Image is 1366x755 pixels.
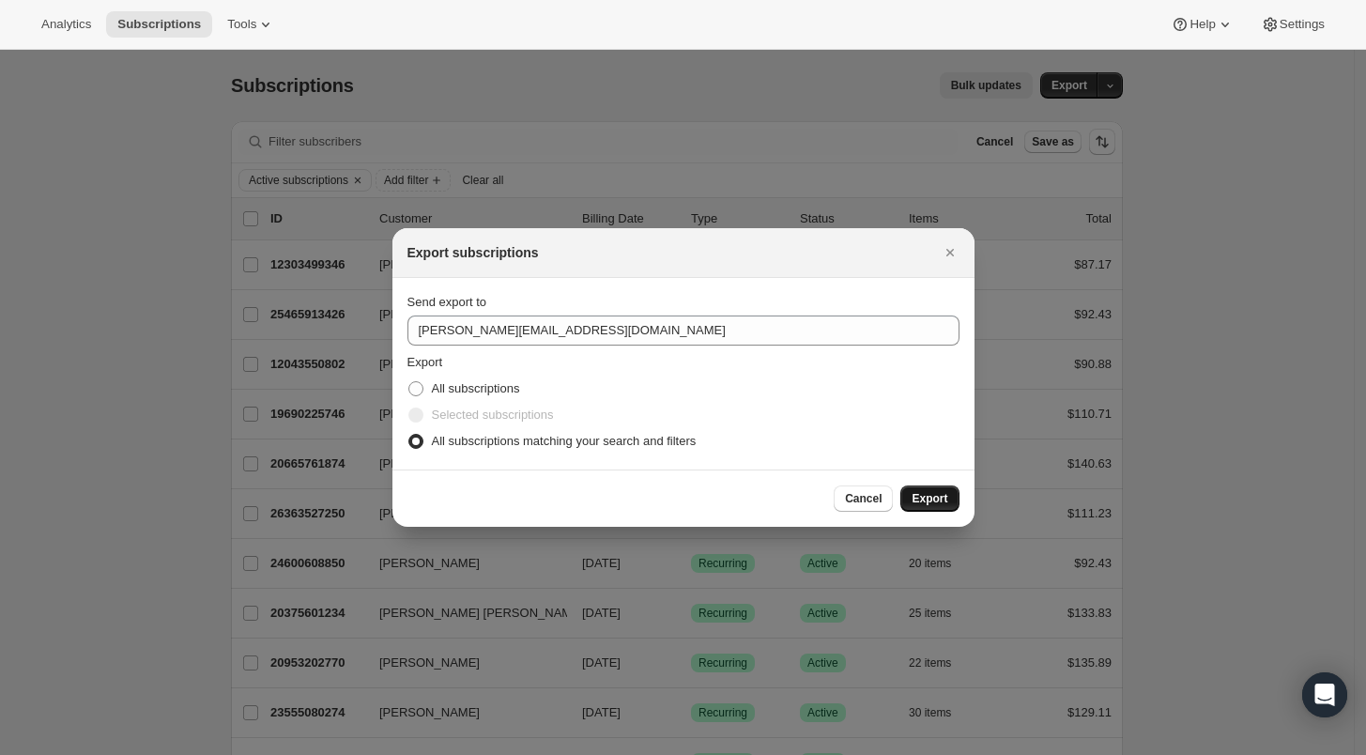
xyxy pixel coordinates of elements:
[1159,11,1245,38] button: Help
[432,381,520,395] span: All subscriptions
[912,491,947,506] span: Export
[1189,17,1215,32] span: Help
[407,295,487,309] span: Send export to
[900,485,959,512] button: Export
[845,491,882,506] span: Cancel
[1250,11,1336,38] button: Settings
[1280,17,1325,32] span: Settings
[834,485,893,512] button: Cancel
[117,17,201,32] span: Subscriptions
[41,17,91,32] span: Analytics
[407,355,443,369] span: Export
[432,408,554,422] span: Selected subscriptions
[1302,672,1347,717] div: Open Intercom Messenger
[937,239,963,266] button: Close
[227,17,256,32] span: Tools
[30,11,102,38] button: Analytics
[407,243,539,262] h2: Export subscriptions
[216,11,286,38] button: Tools
[432,434,697,448] span: All subscriptions matching your search and filters
[106,11,212,38] button: Subscriptions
